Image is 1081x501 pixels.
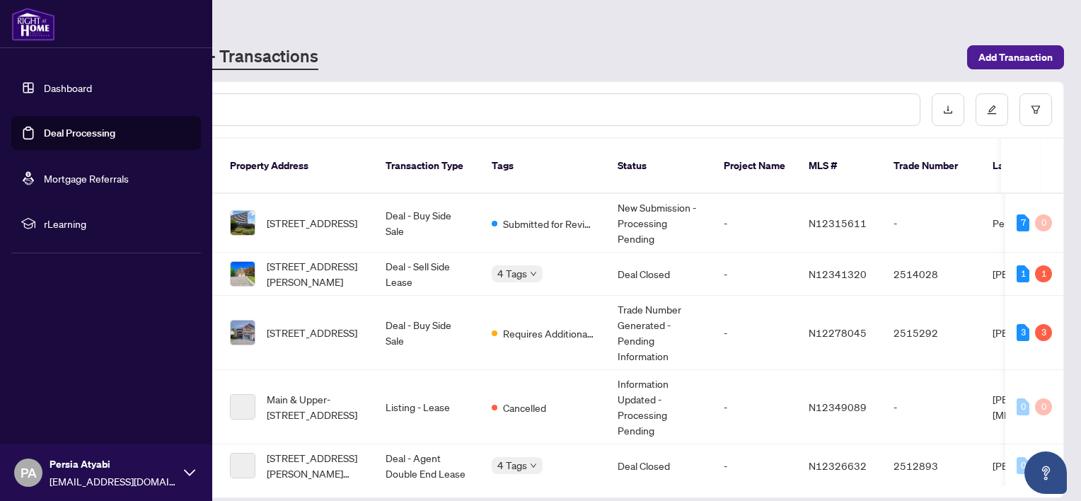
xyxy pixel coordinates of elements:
[1035,265,1052,282] div: 1
[11,7,55,41] img: logo
[1035,324,1052,341] div: 3
[1017,214,1029,231] div: 7
[606,444,712,488] td: Deal Closed
[374,296,480,370] td: Deal - Buy Side Sale
[219,139,374,194] th: Property Address
[231,321,255,345] img: thumbnail-img
[503,216,595,231] span: Submitted for Review
[374,444,480,488] td: Deal - Agent Double End Lease
[374,253,480,296] td: Deal - Sell Side Lease
[712,296,797,370] td: -
[882,253,981,296] td: 2514028
[267,215,357,231] span: [STREET_ADDRESS]
[809,459,867,472] span: N12326632
[809,267,867,280] span: N12341320
[497,457,527,473] span: 4 Tags
[1017,324,1029,341] div: 3
[44,81,92,94] a: Dashboard
[712,444,797,488] td: -
[44,216,191,231] span: rLearning
[44,172,129,185] a: Mortgage Referrals
[231,262,255,286] img: thumbnail-img
[1035,398,1052,415] div: 0
[809,217,867,229] span: N12315611
[712,370,797,444] td: -
[50,473,177,489] span: [EMAIL_ADDRESS][DOMAIN_NAME]
[712,194,797,253] td: -
[606,139,712,194] th: Status
[1017,265,1029,282] div: 1
[503,400,546,415] span: Cancelled
[374,194,480,253] td: Deal - Buy Side Sale
[606,370,712,444] td: Information Updated - Processing Pending
[967,45,1064,69] button: Add Transaction
[943,105,953,115] span: download
[44,127,115,139] a: Deal Processing
[231,211,255,235] img: thumbnail-img
[530,270,537,277] span: down
[978,46,1053,69] span: Add Transaction
[809,326,867,339] span: N12278045
[1017,457,1029,474] div: 0
[1031,105,1041,115] span: filter
[374,370,480,444] td: Listing - Lease
[606,194,712,253] td: New Submission - Processing Pending
[712,139,797,194] th: Project Name
[606,296,712,370] td: Trade Number Generated - Pending Information
[1017,398,1029,415] div: 0
[503,326,595,341] span: Requires Additional Docs
[882,444,981,488] td: 2512893
[987,105,997,115] span: edit
[932,93,964,126] button: download
[606,253,712,296] td: Deal Closed
[267,325,357,340] span: [STREET_ADDRESS]
[882,296,981,370] td: 2515292
[976,93,1008,126] button: edit
[1035,214,1052,231] div: 0
[882,370,981,444] td: -
[1019,93,1052,126] button: filter
[267,258,363,289] span: [STREET_ADDRESS][PERSON_NAME]
[712,253,797,296] td: -
[267,391,363,422] span: Main & Upper-[STREET_ADDRESS]
[530,462,537,469] span: down
[50,456,177,472] span: Persia Atyabi
[21,463,37,483] span: PA
[497,265,527,282] span: 4 Tags
[797,139,882,194] th: MLS #
[374,139,480,194] th: Transaction Type
[882,194,981,253] td: -
[267,450,363,481] span: [STREET_ADDRESS][PERSON_NAME][PERSON_NAME]
[809,401,867,413] span: N12349089
[1024,451,1067,494] button: Open asap
[882,139,981,194] th: Trade Number
[480,139,606,194] th: Tags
